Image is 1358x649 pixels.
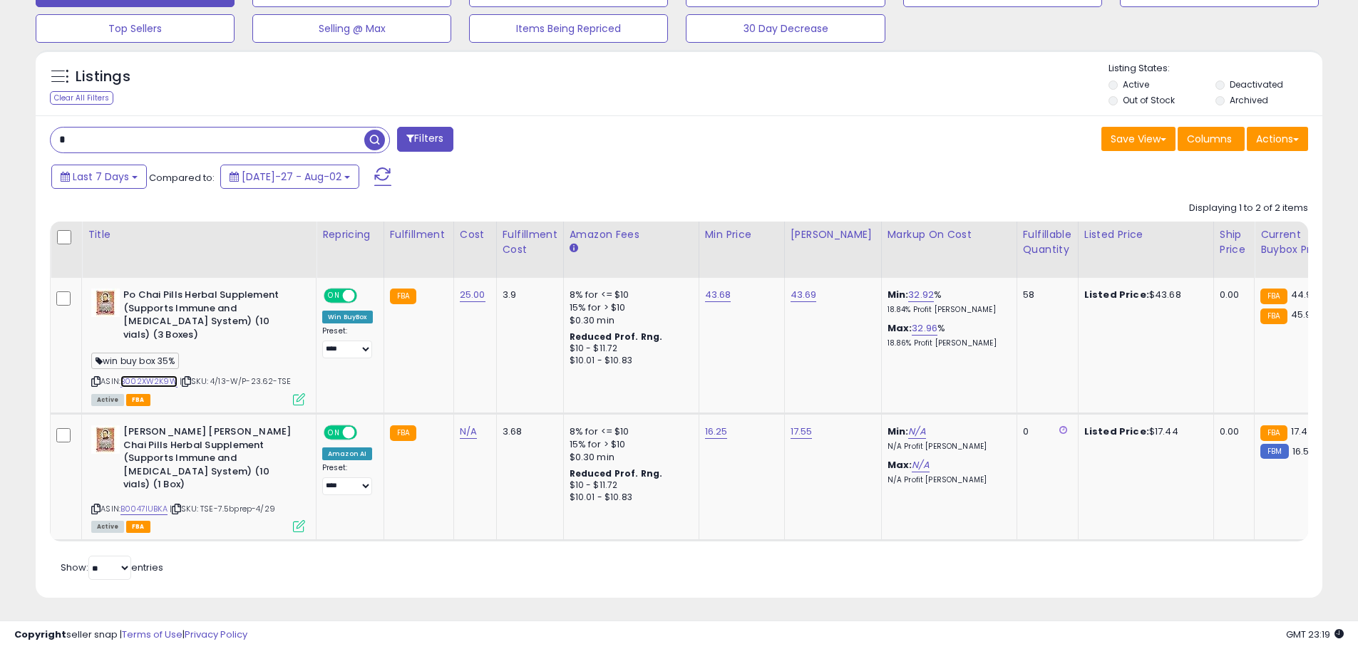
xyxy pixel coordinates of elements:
[570,289,688,301] div: 8% for <= $10
[126,521,150,533] span: FBA
[888,288,909,301] b: Min:
[460,288,485,302] a: 25.00
[123,289,297,345] b: Po Chai Pills Herbal Supplement (Supports Immune and [MEDICAL_DATA] System) (10 vials) (3 Boxes)
[908,288,934,302] a: 32.92
[1286,628,1344,641] span: 2025-08-10 23:19 GMT
[1291,288,1317,301] span: 44.97
[120,503,168,515] a: B0047IUBKA
[1084,288,1149,301] b: Listed Price:
[503,289,552,301] div: 3.9
[1101,127,1176,151] button: Save View
[73,170,129,184] span: Last 7 Days
[888,442,1006,452] p: N/A Profit [PERSON_NAME]
[1260,444,1288,459] small: FBM
[36,14,235,43] button: Top Sellers
[791,288,817,302] a: 43.69
[1187,132,1232,146] span: Columns
[14,628,247,642] div: seller snap | |
[1084,425,1149,438] b: Listed Price:
[881,222,1017,278] th: The percentage added to the cost of goods (COGS) that forms the calculator for Min & Max prices.
[888,475,1006,485] p: N/A Profit [PERSON_NAME]
[1178,127,1245,151] button: Columns
[791,227,875,242] div: [PERSON_NAME]
[570,343,688,355] div: $10 - $11.72
[1084,289,1203,301] div: $43.68
[912,458,929,472] a: N/A
[460,425,477,439] a: N/A
[503,425,552,438] div: 3.68
[91,289,120,317] img: 51Oe9isxGrL._SL40_.jpg
[1108,62,1322,76] p: Listing States:
[469,14,668,43] button: Items Being Repriced
[705,288,731,302] a: 43.68
[185,628,247,641] a: Privacy Policy
[1023,227,1072,257] div: Fulfillable Quantity
[355,427,378,439] span: OFF
[1023,289,1067,301] div: 58
[322,311,373,323] div: Win BuyBox
[14,628,66,641] strong: Copyright
[570,242,578,255] small: Amazon Fees.
[460,227,490,242] div: Cost
[91,394,124,406] span: All listings currently available for purchase on Amazon
[570,438,688,451] div: 15% for > $10
[122,628,182,641] a: Terms of Use
[888,458,912,472] b: Max:
[1260,227,1334,257] div: Current Buybox Price
[322,463,373,495] div: Preset:
[390,425,416,441] small: FBA
[570,492,688,504] div: $10.01 - $10.83
[1260,425,1287,441] small: FBA
[1084,425,1203,438] div: $17.44
[1260,308,1287,324] small: FBA
[686,14,885,43] button: 30 Day Decrease
[888,289,1006,315] div: %
[91,425,305,531] div: ASIN:
[570,314,688,327] div: $0.30 min
[888,305,1006,315] p: 18.84% Profit [PERSON_NAME]
[705,227,778,242] div: Min Price
[791,425,813,439] a: 17.55
[570,355,688,367] div: $10.01 - $10.83
[1123,78,1149,90] label: Active
[888,227,1011,242] div: Markup on Cost
[705,425,728,439] a: 16.25
[149,171,215,185] span: Compared to:
[325,290,343,302] span: ON
[123,425,297,495] b: [PERSON_NAME] [PERSON_NAME] Chai Pills Herbal Supplement (Supports Immune and [MEDICAL_DATA] Syst...
[355,290,378,302] span: OFF
[61,561,163,574] span: Show: entries
[50,91,113,105] div: Clear All Filters
[91,289,305,404] div: ASIN:
[252,14,451,43] button: Selling @ Max
[1291,425,1315,438] span: 17.44
[126,394,150,406] span: FBA
[1189,202,1308,215] div: Displaying 1 to 2 of 2 items
[120,375,178,388] a: B002XW2K9W
[888,322,1006,348] div: %
[91,425,120,454] img: 51Oe9isxGrL._SL40_.jpg
[180,375,291,387] span: | SKU: 4/13-W/P-23.62-TSE
[503,227,557,257] div: Fulfillment Cost
[397,127,453,152] button: Filters
[390,289,416,304] small: FBA
[570,331,663,343] b: Reduced Prof. Rng.
[908,425,925,439] a: N/A
[1220,425,1243,438] div: 0.00
[1230,78,1283,90] label: Deactivated
[1220,227,1248,257] div: Ship Price
[888,425,909,438] b: Min:
[76,67,130,87] h5: Listings
[390,227,448,242] div: Fulfillment
[570,425,688,438] div: 8% for <= $10
[1260,289,1287,304] small: FBA
[912,321,937,336] a: 32.96
[88,227,310,242] div: Title
[1123,94,1175,106] label: Out of Stock
[1230,94,1268,106] label: Archived
[1247,127,1308,151] button: Actions
[322,447,372,460] div: Amazon AI
[1220,289,1243,301] div: 0.00
[1292,445,1310,458] span: 16.5
[570,479,688,492] div: $10 - $11.72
